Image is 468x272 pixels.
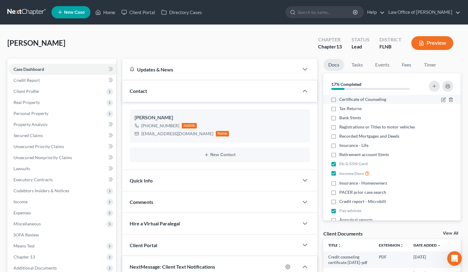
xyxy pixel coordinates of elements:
[339,198,386,205] span: Credit report - Microbilt
[437,244,441,247] i: expand_more
[336,44,342,49] span: 13
[338,244,341,247] i: unfold_more
[9,119,116,130] a: Property Analysis
[141,123,179,129] div: [PHONE_NUMBER]
[10,201,14,206] button: Emoji picker
[413,243,441,247] a: Date Added expand_more
[13,177,53,182] span: Executory Contracts
[96,2,108,14] button: Home
[339,133,399,139] span: Recorded Mortgages and Deeds
[339,180,387,186] span: Insurance - Homeowners
[7,38,65,47] span: [PERSON_NAME]
[5,188,117,198] textarea: Message…
[13,78,40,83] span: Credit Report
[364,7,385,18] a: Help
[13,122,48,127] span: Property Analysis
[17,3,27,13] img: Profile image for Emma
[419,59,441,71] a: Timer
[15,64,31,69] b: [DATE]
[118,7,158,18] a: Client Portal
[385,7,460,18] a: Law Office of [PERSON_NAME]
[339,142,368,148] span: Insurance - Life
[400,244,404,247] i: unfold_more
[9,229,116,240] a: SOFA Review
[10,52,96,94] div: In observance of the NextChapter team will be out of office on . Our team will be unavailable for...
[46,52,64,57] b: [DATE],
[370,59,394,71] a: Events
[4,2,16,14] button: go back
[5,48,118,138] div: Emma says…
[10,126,58,130] div: [PERSON_NAME] • 4h ago
[13,67,44,72] span: Case Dashboard
[379,243,404,247] a: Extensionunfold_more
[29,201,34,205] button: Upload attachment
[13,265,57,270] span: Additional Documents
[130,66,291,73] div: Updates & News
[374,251,409,268] td: PDF
[141,131,213,137] div: [EMAIL_ADDRESS][DOMAIN_NAME]
[409,251,446,268] td: [DATE]
[443,231,458,236] a: View All
[379,43,401,50] div: FLNB
[13,199,28,204] span: Income
[339,96,386,102] span: Certificate of Counseling
[411,36,453,50] button: Preview
[130,264,215,270] span: NextMessage: Client Text Notifications
[135,152,305,157] button: New Contact
[447,251,462,266] iframe: Intercom live chat
[328,243,341,247] a: Titleunfold_more
[9,163,116,174] a: Lawsuits
[339,208,361,214] span: Pay advices
[216,131,229,136] div: home
[9,141,116,152] a: Unsecured Priority Claims
[30,3,70,8] h1: [PERSON_NAME]
[130,199,153,205] span: Comments
[5,48,101,125] div: In observance of[DATE],the NextChapter team will be out of office on[DATE]. Our team will be unav...
[19,201,24,205] button: Gif picker
[13,210,31,215] span: Expenses
[9,174,116,185] a: Executory Contracts
[339,217,373,223] span: Appraisal reports
[10,97,96,121] div: We encourage you to use the to answer any questions and we will respond to any unanswered inquiri...
[318,43,342,50] div: Chapter
[9,152,116,163] a: Unsecured Nonpriority Claims
[331,82,361,87] strong: 17% Completed
[13,254,35,259] span: Chapter 13
[318,36,342,43] div: Chapter
[339,124,415,130] span: Registrations or Titles to motor vehicles
[158,7,205,18] a: Directory Cases
[13,133,43,138] span: Secured Claims
[339,189,386,195] span: PACER prior case search
[130,178,153,183] span: Quick Info
[64,10,85,15] span: New Case
[108,2,119,13] div: Close
[9,64,116,75] a: Case Dashboard
[92,7,118,18] a: Home
[397,59,417,71] a: Fees
[130,88,147,94] span: Contact
[339,151,389,158] span: Retirement account Stmts
[13,100,40,105] span: Real Property
[339,115,361,121] span: Bank Stmts
[339,161,368,167] span: DL & SSN Card
[10,97,83,108] a: Help Center
[379,36,401,43] div: District
[13,111,48,116] span: Personal Property
[339,170,364,177] span: Income Docs
[323,59,344,71] a: Docs
[15,88,31,93] b: [DATE]
[323,251,374,268] td: Credit counseling certificate [DATE]-pdf
[13,166,30,171] span: Lawsuits
[323,230,363,237] div: Client Documents
[30,8,42,14] p: Active
[13,243,35,248] span: Means Test
[9,130,116,141] a: Secured Claims
[9,75,116,86] a: Credit Report
[182,123,197,128] div: mobile
[347,59,368,71] a: Tasks
[13,89,39,94] span: Client Profile
[352,43,370,50] div: Lead
[352,36,370,43] div: Status
[135,114,305,121] div: [PERSON_NAME]
[13,155,72,160] span: Unsecured Nonpriority Claims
